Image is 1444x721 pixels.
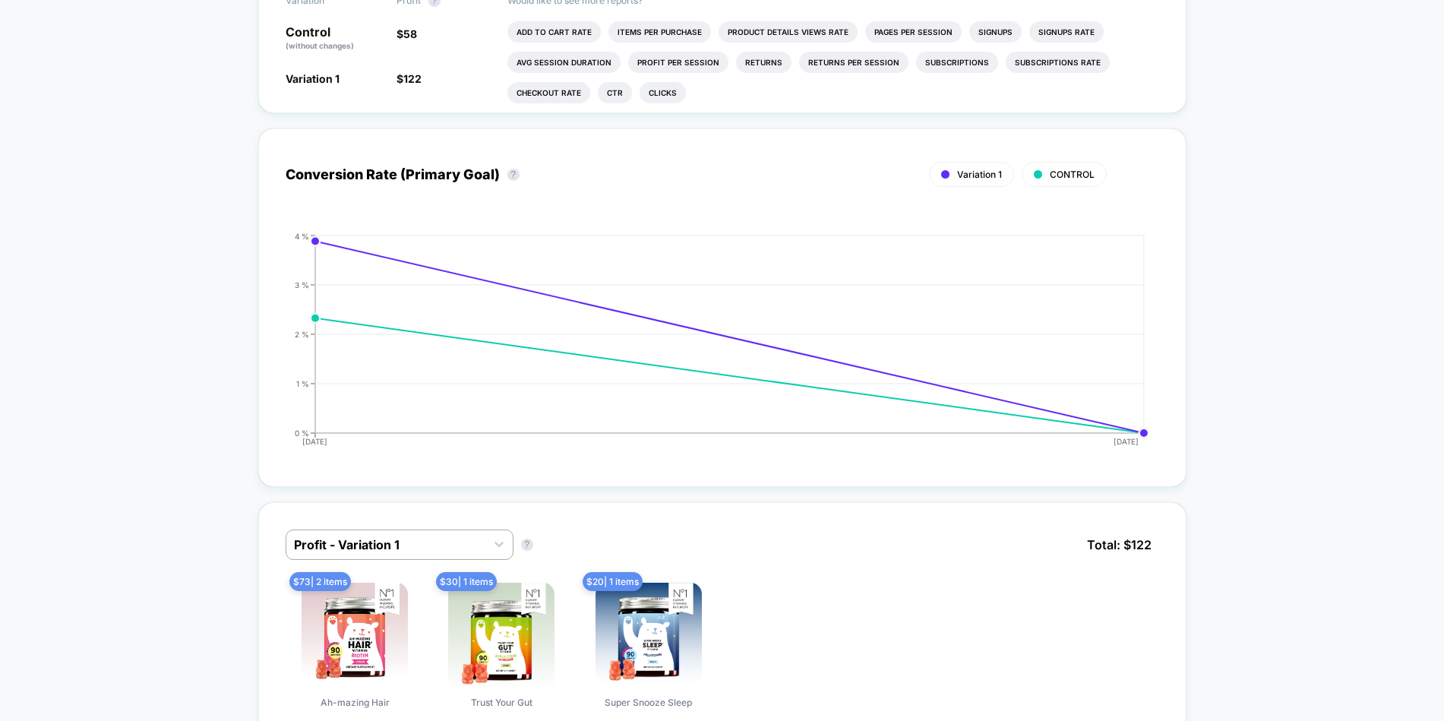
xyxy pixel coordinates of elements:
span: $ 73 | 2 items [289,572,351,591]
span: Trust Your Gut [471,697,532,708]
img: Super Snooze Sleep [596,583,702,689]
span: 58 [403,27,417,40]
span: Super Snooze Sleep [605,697,692,708]
span: (without changes) [286,41,354,50]
li: Items Per Purchase [608,21,711,43]
span: 122 [403,72,422,85]
span: CONTROL [1050,169,1095,180]
tspan: 3 % [295,280,309,289]
li: Subscriptions [916,52,998,73]
span: $ 20 | 1 items [583,572,643,591]
div: CONVERSION_RATE [270,232,1144,460]
li: Returns Per Session [799,52,908,73]
span: Variation 1 [957,169,1002,180]
li: Ctr [598,82,632,103]
tspan: [DATE] [303,437,328,446]
li: Subscriptions Rate [1006,52,1110,73]
img: Ah-mazing Hair [302,583,408,689]
span: $ [397,27,417,40]
tspan: 2 % [295,329,309,338]
li: Checkout Rate [507,82,590,103]
span: $ 30 | 1 items [436,572,497,591]
li: Clicks [640,82,686,103]
span: Variation 1 [286,72,340,85]
button: ? [507,169,520,181]
tspan: 4 % [295,231,309,240]
tspan: [DATE] [1114,437,1139,446]
li: Signups Rate [1029,21,1104,43]
li: Profit Per Session [628,52,728,73]
span: Total: $ 122 [1079,530,1159,560]
p: Control [286,26,381,52]
li: Add To Cart Rate [507,21,601,43]
tspan: 1 % [296,378,309,387]
li: Product Details Views Rate [719,21,858,43]
li: Signups [969,21,1022,43]
li: Pages Per Session [865,21,962,43]
li: Returns [736,52,792,73]
img: Trust Your Gut [448,583,555,689]
button: ? [521,539,533,551]
li: Avg Session Duration [507,52,621,73]
span: $ [397,72,422,85]
span: Ah-mazing Hair [321,697,390,708]
tspan: 0 % [295,428,309,437]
